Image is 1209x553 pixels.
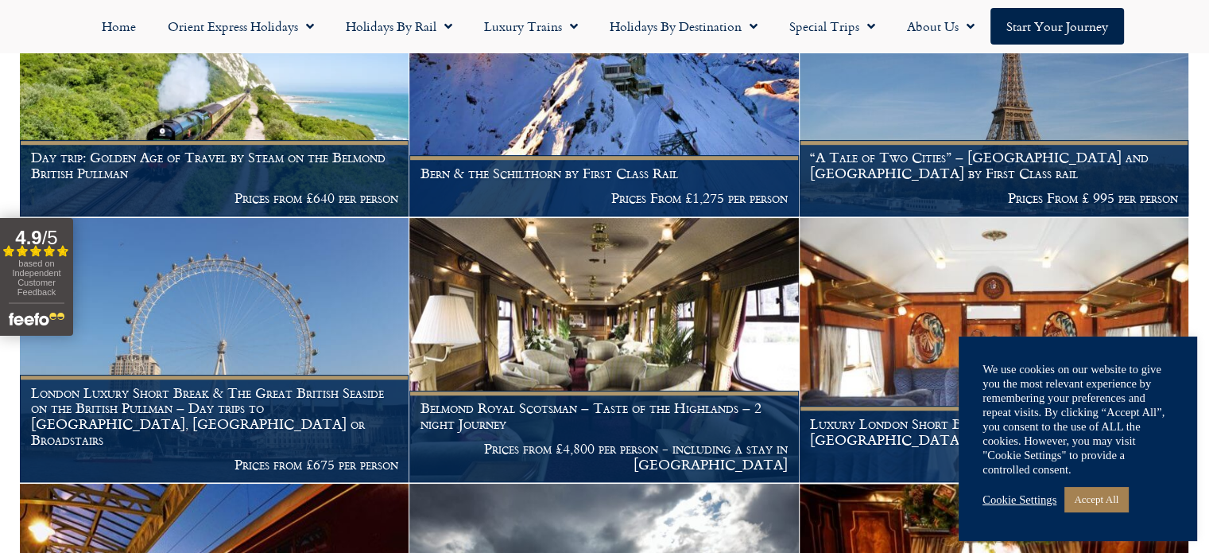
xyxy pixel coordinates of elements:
[773,8,891,45] a: Special Trips
[468,8,594,45] a: Luxury Trains
[409,218,799,484] a: Belmond Royal Scotsman – Taste of the Highlands – 2 night Journey Prices from £4,800 per person -...
[31,457,398,473] p: Prices from £675 per person
[330,8,468,45] a: Holidays by Rail
[891,8,990,45] a: About Us
[31,385,398,448] h1: London Luxury Short Break & The Great British Seaside on the British Pullman – Day trips to [GEOG...
[810,457,1177,473] p: Prices from £695 per person
[982,362,1173,477] div: We use cookies on our website to give you the most relevant experience by remembering your prefer...
[594,8,773,45] a: Holidays by Destination
[420,441,788,472] p: Prices from £4,800 per person - including a stay in [GEOGRAPHIC_DATA]
[31,150,398,181] h1: Day trip: Golden Age of Travel by Steam on the Belmond British Pullman
[420,166,788,181] h1: Bern & the Schilthorn by First Class Rail
[86,8,152,45] a: Home
[810,416,1177,447] h1: Luxury London Short Break & Historic Bath on the [GEOGRAPHIC_DATA]
[420,190,788,206] p: Prices From £1,275 per person
[810,190,1177,206] p: Prices From £ 995 per person
[8,8,1201,45] nav: Menu
[31,190,398,206] p: Prices from £640 per person
[152,8,330,45] a: Orient Express Holidays
[800,218,1189,484] a: Luxury London Short Break & Historic Bath on the [GEOGRAPHIC_DATA] Prices from £695 per person
[990,8,1124,45] a: Start your Journey
[810,150,1177,181] h1: “A Tale of Two Cities” – [GEOGRAPHIC_DATA] and [GEOGRAPHIC_DATA] by First Class rail
[20,218,409,484] a: London Luxury Short Break & The Great British Seaside on the British Pullman – Day trips to [GEOG...
[1064,487,1128,512] a: Accept All
[420,400,788,431] h1: Belmond Royal Scotsman – Taste of the Highlands – 2 night Journey
[982,493,1056,507] a: Cookie Settings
